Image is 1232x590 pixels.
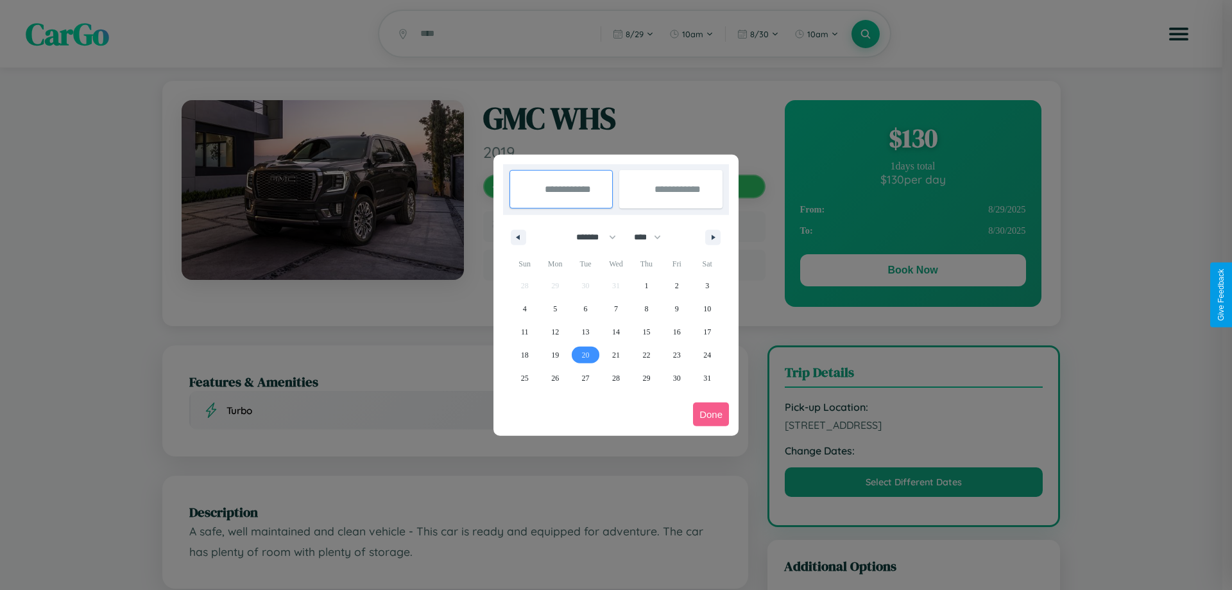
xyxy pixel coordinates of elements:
[509,320,540,343] button: 11
[601,367,631,390] button: 28
[631,320,662,343] button: 15
[662,254,692,274] span: Fri
[703,320,711,343] span: 17
[584,297,588,320] span: 6
[614,297,618,320] span: 7
[540,297,570,320] button: 5
[570,320,601,343] button: 13
[582,367,590,390] span: 27
[551,367,559,390] span: 26
[673,320,681,343] span: 16
[692,297,723,320] button: 10
[692,343,723,367] button: 24
[521,367,529,390] span: 25
[582,320,590,343] span: 13
[703,343,711,367] span: 24
[601,320,631,343] button: 14
[631,343,662,367] button: 22
[570,367,601,390] button: 27
[509,254,540,274] span: Sun
[692,254,723,274] span: Sat
[509,343,540,367] button: 18
[673,367,681,390] span: 30
[570,343,601,367] button: 20
[692,367,723,390] button: 31
[551,320,559,343] span: 12
[642,367,650,390] span: 29
[631,297,662,320] button: 8
[705,274,709,297] span: 3
[612,343,620,367] span: 21
[631,367,662,390] button: 29
[601,297,631,320] button: 7
[692,274,723,297] button: 3
[540,367,570,390] button: 26
[612,367,620,390] span: 28
[631,274,662,297] button: 1
[693,403,729,426] button: Done
[662,320,692,343] button: 16
[644,274,648,297] span: 1
[662,343,692,367] button: 23
[521,320,529,343] span: 11
[509,367,540,390] button: 25
[644,297,648,320] span: 8
[1217,269,1226,321] div: Give Feedback
[553,297,557,320] span: 5
[540,254,570,274] span: Mon
[523,297,527,320] span: 4
[642,343,650,367] span: 22
[612,320,620,343] span: 14
[601,343,631,367] button: 21
[675,297,679,320] span: 9
[521,343,529,367] span: 18
[540,343,570,367] button: 19
[570,254,601,274] span: Tue
[540,320,570,343] button: 12
[703,297,711,320] span: 10
[662,297,692,320] button: 9
[551,343,559,367] span: 19
[601,254,631,274] span: Wed
[673,343,681,367] span: 23
[662,274,692,297] button: 2
[570,297,601,320] button: 6
[582,343,590,367] span: 20
[692,320,723,343] button: 17
[703,367,711,390] span: 31
[642,320,650,343] span: 15
[662,367,692,390] button: 30
[509,297,540,320] button: 4
[631,254,662,274] span: Thu
[675,274,679,297] span: 2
